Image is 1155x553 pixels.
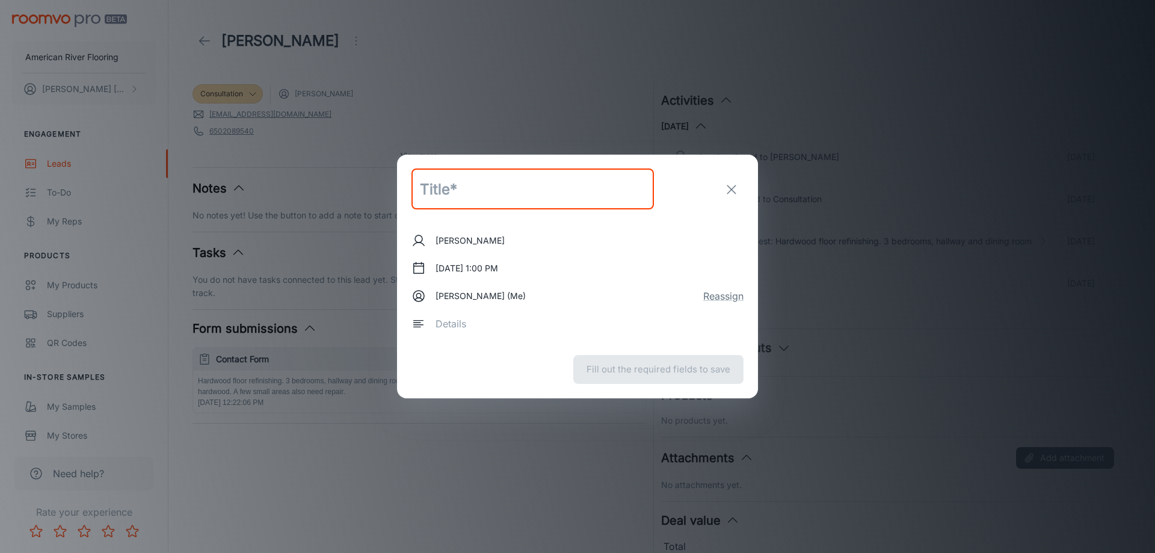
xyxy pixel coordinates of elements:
p: [PERSON_NAME] [436,234,505,247]
button: Reassign [703,289,744,303]
button: [DATE] 1:00 PM [431,258,503,279]
input: Title* [411,169,654,210]
p: [PERSON_NAME] (Me) [436,289,526,303]
button: exit [719,178,744,202]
